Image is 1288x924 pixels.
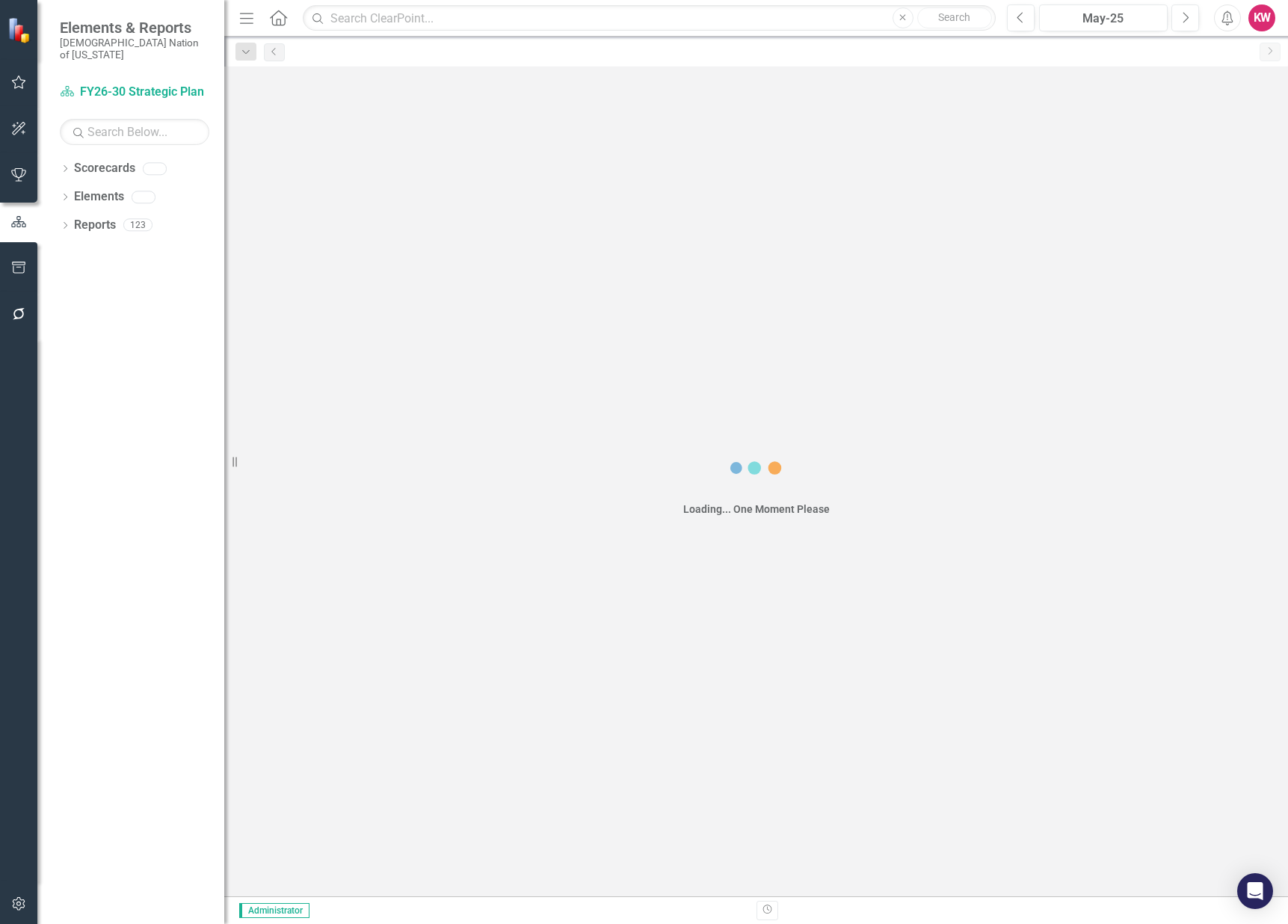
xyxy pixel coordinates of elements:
[7,17,34,43] img: ClearPoint Strategy
[1039,4,1168,31] button: May-25
[938,11,970,23] span: Search
[1248,4,1275,31] button: KW
[74,188,124,206] a: Elements
[74,160,135,177] a: Scorecards
[917,7,992,28] button: Search
[60,19,209,37] span: Elements & Reports
[1237,873,1273,909] div: Open Intercom Messenger
[60,119,209,145] input: Search Below...
[303,5,996,31] input: Search ClearPoint...
[60,37,209,61] small: [DEMOGRAPHIC_DATA] Nation of [US_STATE]
[123,219,152,232] div: 123
[60,84,209,101] a: FY26-30 Strategic Plan
[683,502,830,517] div: Loading... One Moment Please
[239,903,309,918] span: Administrator
[1044,10,1162,28] div: May-25
[74,217,116,234] a: Reports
